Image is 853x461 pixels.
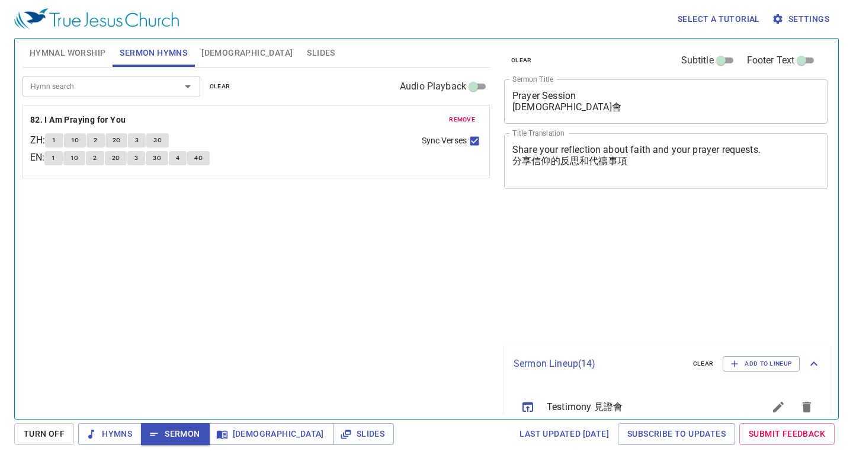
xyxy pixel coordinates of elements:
[512,144,819,178] textarea: Share your reflection about faith and your prayer requests. 分享信仰的反思和代禱事項
[14,8,179,30] img: True Jesus Church
[512,90,819,113] textarea: Prayer Session [DEMOGRAPHIC_DATA]會
[730,358,792,369] span: Add to Lineup
[499,201,764,340] iframe: from-child
[113,135,121,146] span: 2C
[686,357,721,371] button: clear
[449,114,475,125] span: remove
[747,53,795,68] span: Footer Text
[105,151,127,165] button: 2C
[203,79,238,94] button: clear
[105,133,128,148] button: 2C
[422,135,467,147] span: Sync Verses
[176,153,179,164] span: 4
[209,423,333,445] button: [DEMOGRAPHIC_DATA]
[627,427,726,441] span: Subscribe to Updates
[86,151,104,165] button: 2
[14,423,74,445] button: Turn Off
[135,135,139,146] span: 3
[515,423,614,445] a: Last updated [DATE]
[78,423,142,445] button: Hymns
[86,133,104,148] button: 2
[618,423,735,445] a: Subscribe to Updates
[749,427,825,441] span: Submit Feedback
[64,133,86,148] button: 1C
[723,356,800,372] button: Add to Lineup
[673,8,765,30] button: Select a tutorial
[134,153,138,164] span: 3
[333,423,394,445] button: Slides
[511,55,532,66] span: clear
[514,357,684,371] p: Sermon Lineup ( 14 )
[146,133,169,148] button: 3C
[30,133,45,148] p: ZH :
[342,427,384,441] span: Slides
[30,113,126,127] b: 82. I Am Praying for You
[141,423,209,445] button: Sermon
[71,135,79,146] span: 1C
[30,46,106,60] span: Hymnal Worship
[153,153,161,164] span: 3C
[150,427,200,441] span: Sermon
[769,8,834,30] button: Settings
[93,153,97,164] span: 2
[678,12,760,27] span: Select a tutorial
[120,46,187,60] span: Sermon Hymns
[63,151,86,165] button: 1C
[30,113,128,127] button: 82. I Am Praying for You
[210,81,230,92] span: clear
[70,153,79,164] span: 1C
[400,79,466,94] span: Audio Playback
[187,151,210,165] button: 4C
[127,151,145,165] button: 3
[219,427,324,441] span: [DEMOGRAPHIC_DATA]
[504,53,539,68] button: clear
[681,53,714,68] span: Subtitle
[128,133,146,148] button: 3
[179,78,196,95] button: Open
[774,12,829,27] span: Settings
[30,151,44,165] p: EN :
[153,135,162,146] span: 3C
[194,153,203,164] span: 4C
[52,135,56,146] span: 1
[307,46,335,60] span: Slides
[94,135,97,146] span: 2
[739,423,835,445] a: Submit Feedback
[169,151,187,165] button: 4
[24,427,65,441] span: Turn Off
[442,113,482,127] button: remove
[201,46,293,60] span: [DEMOGRAPHIC_DATA]
[693,358,714,369] span: clear
[146,151,168,165] button: 3C
[44,151,62,165] button: 1
[88,427,132,441] span: Hymns
[52,153,55,164] span: 1
[504,344,830,383] div: Sermon Lineup(14)clearAdd to Lineup
[520,427,609,441] span: Last updated [DATE]
[45,133,63,148] button: 1
[547,400,736,414] span: Testimony 見證會
[112,153,120,164] span: 2C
